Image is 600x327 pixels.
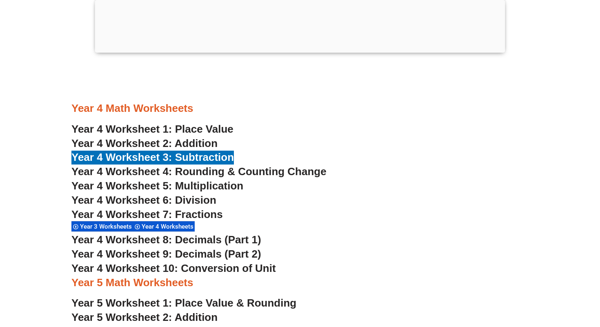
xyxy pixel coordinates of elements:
h3: Year 4 Math Worksheets [71,102,529,116]
span: Year 4 Worksheets [142,223,196,230]
a: Year 5 Worksheet 1: Place Value & Rounding [71,297,296,309]
a: Year 4 Worksheet 9: Decimals (Part 2) [71,248,261,260]
a: Year 4 Worksheet 6: Division [71,194,216,206]
h3: Year 5 Math Worksheets [71,276,529,290]
a: Year 4 Worksheet 2: Addition [71,137,218,149]
div: Year 3 Worksheets [71,221,133,232]
a: Year 4 Worksheet 3: Subtraction [71,151,234,163]
span: Year 3 Worksheets [80,223,134,230]
a: Year 4 Worksheet 5: Multiplication [71,180,243,192]
div: Year 4 Worksheets [133,221,195,232]
a: Year 4 Worksheet 8: Decimals (Part 1) [71,234,261,246]
a: Year 4 Worksheet 7: Fractions [71,208,223,220]
a: Year 4 Worksheet 4: Rounding & Counting Change [71,165,327,178]
a: Year 4 Worksheet 10: Conversion of Unit [71,262,276,274]
a: Year 4 Worksheet 1: Place Value [71,123,233,135]
a: Year 5 Worksheet 2: Addition [71,311,218,323]
iframe: Chat Widget [460,235,600,327]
